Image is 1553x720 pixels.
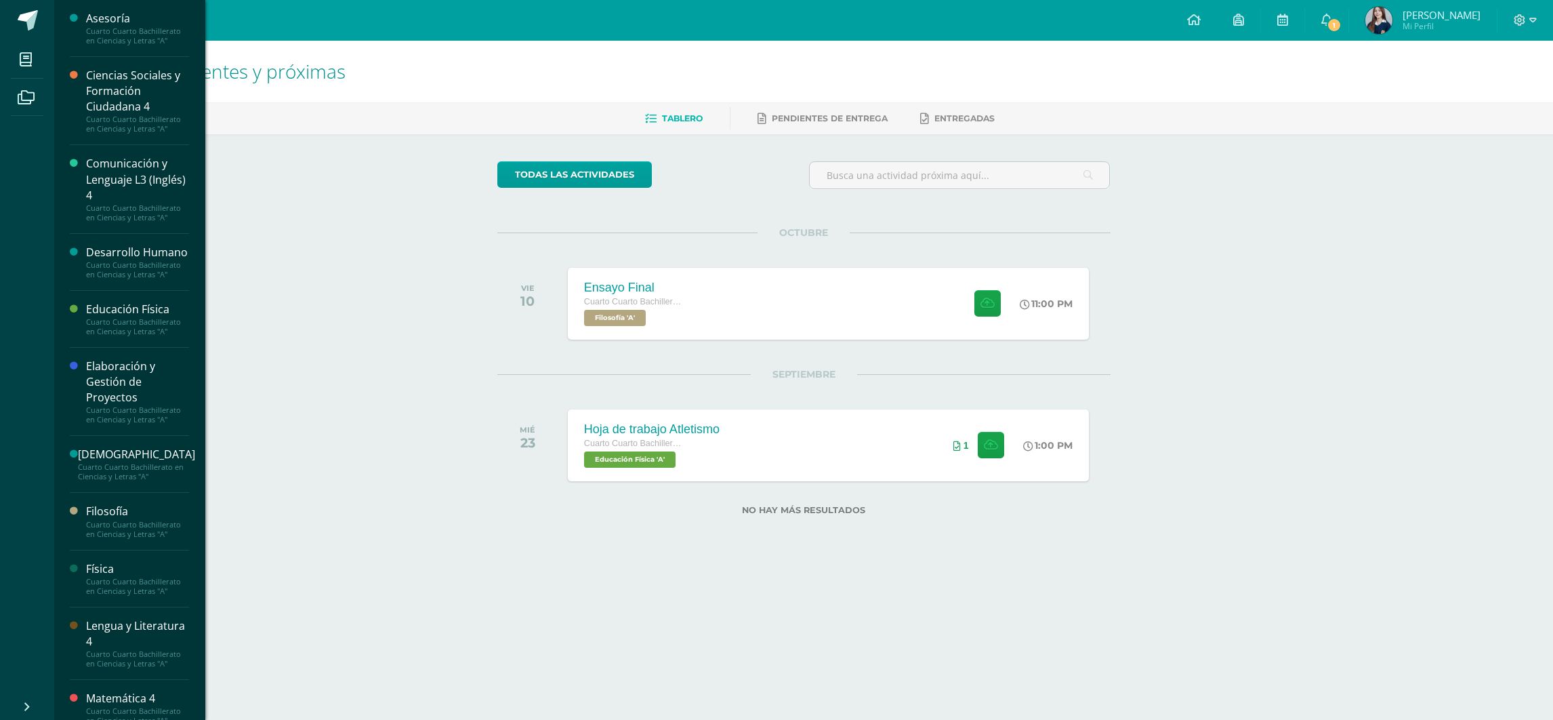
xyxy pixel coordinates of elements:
[86,26,189,45] div: Cuarto Cuarto Bachillerato en Ciencias y Letras "A"
[86,520,189,539] div: Cuarto Cuarto Bachillerato en Ciencias y Letras "A"
[86,359,189,424] a: Elaboración y Gestión de ProyectosCuarto Cuarto Bachillerato en Ciencias y Letras "A"
[584,297,686,306] span: Cuarto Cuarto Bachillerato en Ciencias y Letras
[751,368,857,380] span: SEPTIEMBRE
[584,439,686,448] span: Cuarto Cuarto Bachillerato en Ciencias y Letras
[78,447,195,462] div: [DEMOGRAPHIC_DATA]
[86,156,189,222] a: Comunicación y Lenguaje L3 (Inglés) 4Cuarto Cuarto Bachillerato en Ciencias y Letras "A"
[86,504,189,538] a: FilosofíaCuarto Cuarto Bachillerato en Ciencias y Letras "A"
[758,226,850,239] span: OCTUBRE
[584,281,686,295] div: Ensayo Final
[86,691,189,706] div: Matemática 4
[86,577,189,596] div: Cuarto Cuarto Bachillerato en Ciencias y Letras "A"
[86,68,189,134] a: Ciencias Sociales y Formación Ciudadana 4Cuarto Cuarto Bachillerato en Ciencias y Letras "A"
[1327,18,1342,33] span: 1
[520,283,535,293] div: VIE
[86,561,189,596] a: FísicaCuarto Cuarto Bachillerato en Ciencias y Letras "A"
[1403,8,1480,22] span: [PERSON_NAME]
[934,113,995,123] span: Entregadas
[78,462,195,481] div: Cuarto Cuarto Bachillerato en Ciencias y Letras "A"
[86,245,189,260] div: Desarrollo Humano
[772,113,888,123] span: Pendientes de entrega
[520,425,535,435] div: MIÉ
[953,440,969,451] div: Archivos entregados
[645,108,703,129] a: Tablero
[584,422,720,437] div: Hoja de trabajo Atletismo
[1365,7,1392,34] img: 7708cd0b73756431febfe592d11b0f23.png
[86,618,189,668] a: Lengua y Literatura 4Cuarto Cuarto Bachillerato en Ciencias y Letras "A"
[497,505,1111,515] label: No hay más resultados
[758,108,888,129] a: Pendientes de entrega
[1020,298,1073,310] div: 11:00 PM
[520,435,535,451] div: 23
[497,161,652,188] a: todas las Actividades
[584,452,676,468] span: Educación Física 'A'
[964,440,969,451] span: 1
[86,11,189,26] div: Asesoría
[1403,20,1480,32] span: Mi Perfil
[86,302,189,336] a: Educación FísicaCuarto Cuarto Bachillerato en Ciencias y Letras "A"
[86,245,189,279] a: Desarrollo HumanoCuarto Cuarto Bachillerato en Ciencias y Letras "A"
[86,561,189,577] div: Física
[1023,439,1073,452] div: 1:00 PM
[920,108,995,129] a: Entregadas
[86,649,189,668] div: Cuarto Cuarto Bachillerato en Ciencias y Letras "A"
[86,618,189,649] div: Lengua y Literatura 4
[520,293,535,309] div: 10
[78,447,195,481] a: [DEMOGRAPHIC_DATA]Cuarto Cuarto Bachillerato en Ciencias y Letras "A"
[70,58,346,84] span: Actividades recientes y próximas
[86,317,189,336] div: Cuarto Cuarto Bachillerato en Ciencias y Letras "A"
[86,156,189,203] div: Comunicación y Lenguaje L3 (Inglés) 4
[86,260,189,279] div: Cuarto Cuarto Bachillerato en Ciencias y Letras "A"
[86,11,189,45] a: AsesoríaCuarto Cuarto Bachillerato en Ciencias y Letras "A"
[86,115,189,134] div: Cuarto Cuarto Bachillerato en Ciencias y Letras "A"
[662,113,703,123] span: Tablero
[584,310,646,326] span: Filosofía 'A'
[86,359,189,405] div: Elaboración y Gestión de Proyectos
[810,162,1110,188] input: Busca una actividad próxima aquí...
[86,504,189,519] div: Filosofía
[86,302,189,317] div: Educación Física
[86,203,189,222] div: Cuarto Cuarto Bachillerato en Ciencias y Letras "A"
[86,405,189,424] div: Cuarto Cuarto Bachillerato en Ciencias y Letras "A"
[86,68,189,115] div: Ciencias Sociales y Formación Ciudadana 4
